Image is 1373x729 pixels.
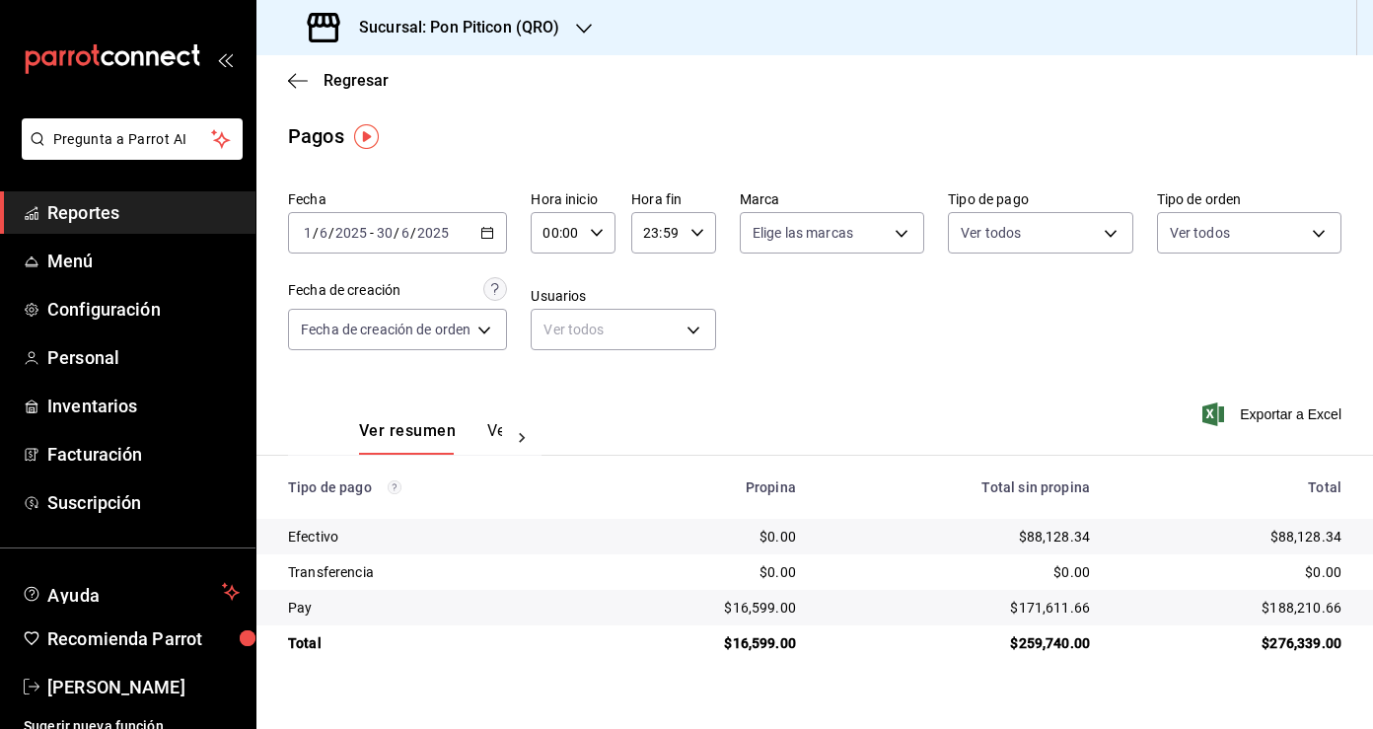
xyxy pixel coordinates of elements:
[47,441,240,468] span: Facturación
[343,16,560,39] h3: Sucursal: Pon Piticon (QRO)
[47,393,240,419] span: Inventarios
[753,223,853,243] span: Elige las marcas
[14,143,243,164] a: Pregunta a Parrot AI
[53,129,212,150] span: Pregunta a Parrot AI
[324,71,389,90] span: Regresar
[319,225,328,241] input: --
[288,527,579,547] div: Efectivo
[611,527,796,547] div: $0.00
[334,225,368,241] input: ----
[611,633,796,653] div: $16,599.00
[47,344,240,371] span: Personal
[961,223,1021,243] span: Ver todos
[22,118,243,160] button: Pregunta a Parrot AI
[370,225,374,241] span: -
[828,562,1090,582] div: $0.00
[611,562,796,582] div: $0.00
[313,225,319,241] span: /
[828,598,1090,618] div: $171,611.66
[47,489,240,516] span: Suscripción
[531,309,715,350] div: Ver todos
[359,421,456,455] button: Ver resumen
[303,225,313,241] input: --
[217,51,233,67] button: open_drawer_menu
[47,674,240,700] span: [PERSON_NAME]
[416,225,450,241] input: ----
[288,280,400,301] div: Fecha de creación
[1170,223,1230,243] span: Ver todos
[410,225,416,241] span: /
[611,598,796,618] div: $16,599.00
[948,192,1132,206] label: Tipo de pago
[47,248,240,274] span: Menú
[288,71,389,90] button: Regresar
[740,192,924,206] label: Marca
[400,225,410,241] input: --
[47,625,240,652] span: Recomienda Parrot
[288,598,579,618] div: Pay
[1121,562,1341,582] div: $0.00
[47,296,240,323] span: Configuración
[288,633,579,653] div: Total
[1121,527,1341,547] div: $88,128.34
[47,580,214,604] span: Ayuda
[354,124,379,149] img: Tooltip marker
[828,527,1090,547] div: $88,128.34
[376,225,394,241] input: --
[1157,192,1341,206] label: Tipo de orden
[1121,598,1341,618] div: $188,210.66
[388,480,401,494] svg: Los pagos realizados con Pay y otras terminales son montos brutos.
[288,121,344,151] div: Pagos
[631,192,716,206] label: Hora fin
[288,562,579,582] div: Transferencia
[301,320,470,339] span: Fecha de creación de orden
[611,479,796,495] div: Propina
[487,421,561,455] button: Ver pagos
[394,225,399,241] span: /
[47,199,240,226] span: Reportes
[1206,402,1341,426] button: Exportar a Excel
[359,421,502,455] div: navigation tabs
[828,633,1090,653] div: $259,740.00
[828,479,1090,495] div: Total sin propina
[328,225,334,241] span: /
[288,479,579,495] div: Tipo de pago
[1121,633,1341,653] div: $276,339.00
[531,289,715,303] label: Usuarios
[531,192,615,206] label: Hora inicio
[288,192,507,206] label: Fecha
[1121,479,1341,495] div: Total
